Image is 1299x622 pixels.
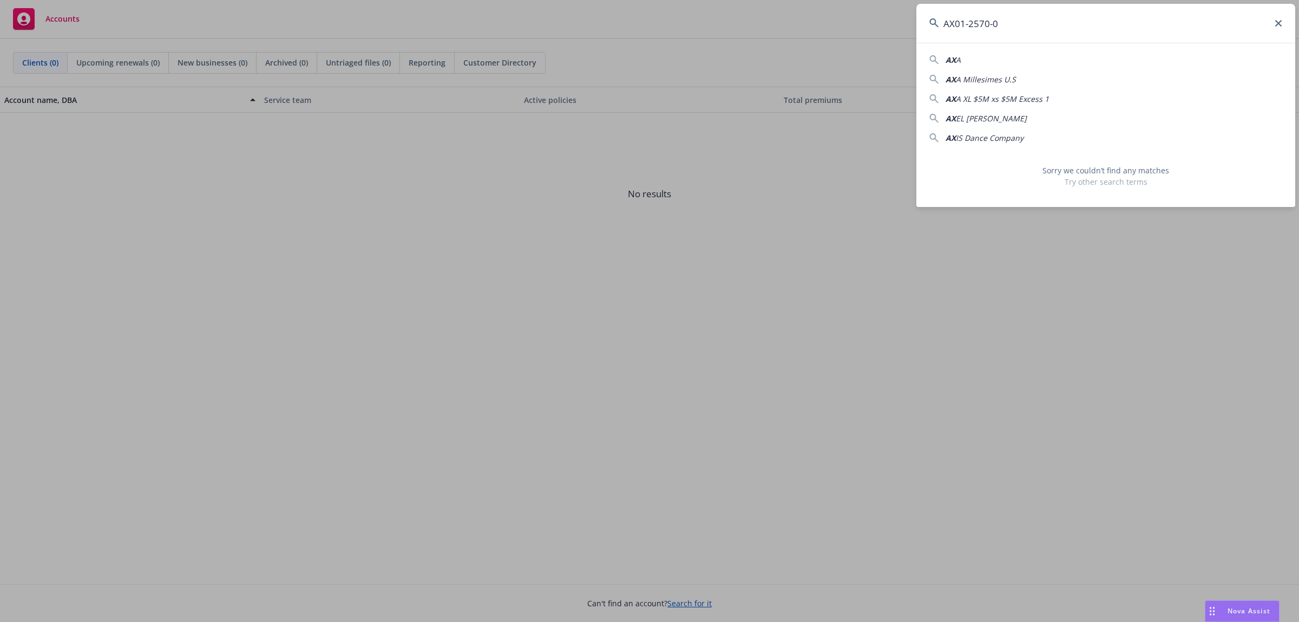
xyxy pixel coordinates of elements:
[1205,600,1280,622] button: Nova Assist
[929,165,1282,176] span: Sorry we couldn’t find any matches
[946,133,956,143] span: AX
[1205,601,1219,621] div: Drag to move
[956,94,1049,104] span: A XL $5M xs $5M Excess 1
[946,74,956,85] span: AX
[946,55,956,65] span: AX
[916,4,1295,43] input: Search...
[1228,606,1270,615] span: Nova Assist
[956,74,1016,85] span: A Millesimes U.S
[956,113,1027,124] span: EL [PERSON_NAME]
[946,113,956,124] span: AX
[956,55,961,65] span: A
[929,176,1282,187] span: Try other search terms
[946,94,956,104] span: AX
[956,133,1024,143] span: IS Dance Company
